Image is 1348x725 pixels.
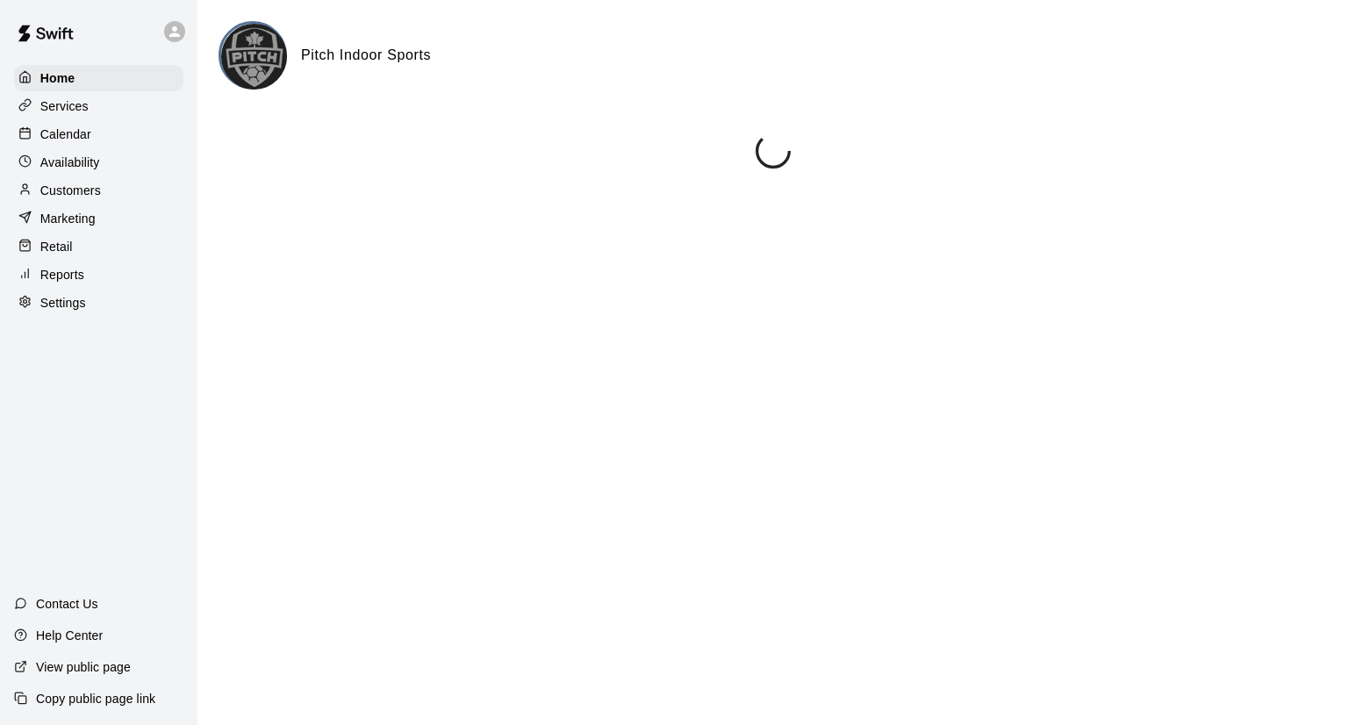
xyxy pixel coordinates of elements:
p: View public page [36,658,131,676]
a: Retail [14,233,183,260]
p: Customers [40,182,101,199]
p: Help Center [36,627,103,644]
img: Pitch Indoor Sports logo [221,24,287,90]
a: Availability [14,149,183,176]
p: Services [40,97,89,115]
a: Settings [14,290,183,316]
p: Marketing [40,210,96,227]
p: Settings [40,294,86,312]
a: Services [14,93,183,119]
p: Contact Us [36,595,98,613]
p: Availability [40,154,100,171]
p: Calendar [40,126,91,143]
a: Home [14,65,183,91]
a: Customers [14,177,183,204]
a: Reports [14,262,183,288]
p: Copy public page link [36,690,155,707]
p: Retail [40,238,73,255]
a: Calendar [14,121,183,147]
a: Marketing [14,205,183,232]
p: Home [40,69,75,87]
h6: Pitch Indoor Sports [301,44,431,67]
p: Reports [40,266,84,284]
